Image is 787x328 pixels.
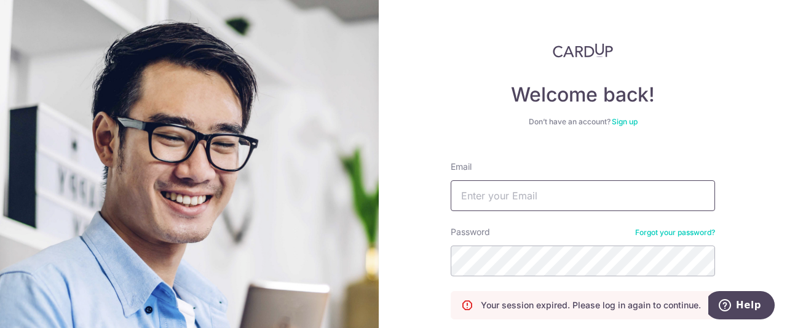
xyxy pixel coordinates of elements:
[612,117,638,126] a: Sign up
[451,82,715,107] h4: Welcome back!
[451,180,715,211] input: Enter your Email
[451,161,472,173] label: Email
[635,228,715,238] a: Forgot your password?
[451,117,715,127] div: Don’t have an account?
[553,43,613,58] img: CardUp Logo
[451,226,490,238] label: Password
[481,299,701,311] p: Your session expired. Please log in again to continue.
[708,291,775,322] iframe: Opens a widget where you can find more information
